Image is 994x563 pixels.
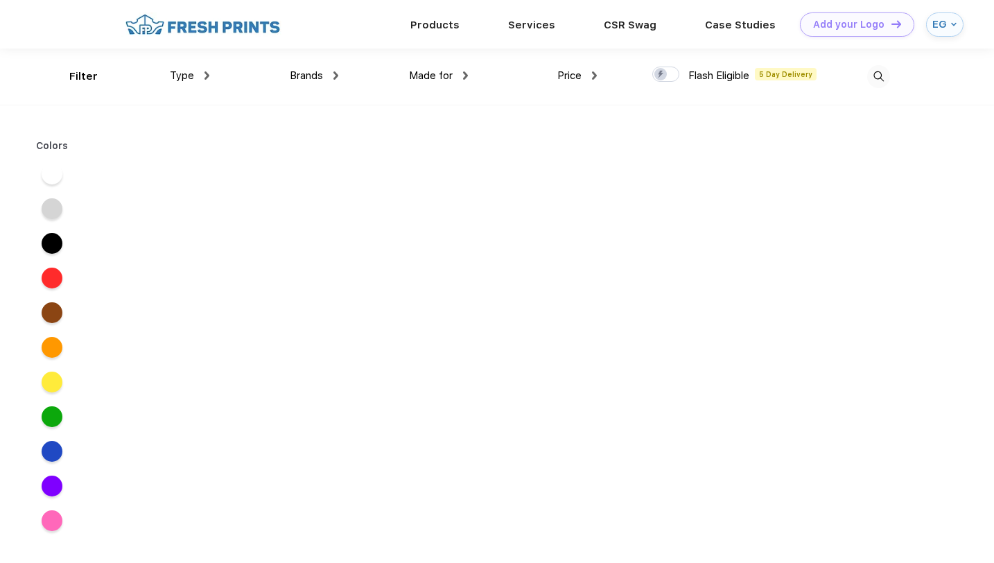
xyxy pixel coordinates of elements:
img: desktop_search.svg [867,65,890,88]
img: dropdown.png [592,71,597,80]
img: arrow_down_blue.svg [951,21,957,27]
div: Add your Logo [813,19,884,31]
span: Made for [409,69,453,82]
img: dropdown.png [204,71,209,80]
div: Filter [69,69,98,85]
span: Brands [290,69,323,82]
a: Products [410,19,460,31]
span: Type [170,69,194,82]
div: Colors [26,139,79,153]
span: 5 Day Delivery [755,68,817,80]
div: EG [932,19,948,31]
img: dropdown.png [333,71,338,80]
span: Flash Eligible [688,69,749,82]
img: fo%20logo%202.webp [121,12,284,37]
img: dropdown.png [463,71,468,80]
img: DT [891,20,901,28]
span: Price [557,69,582,82]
